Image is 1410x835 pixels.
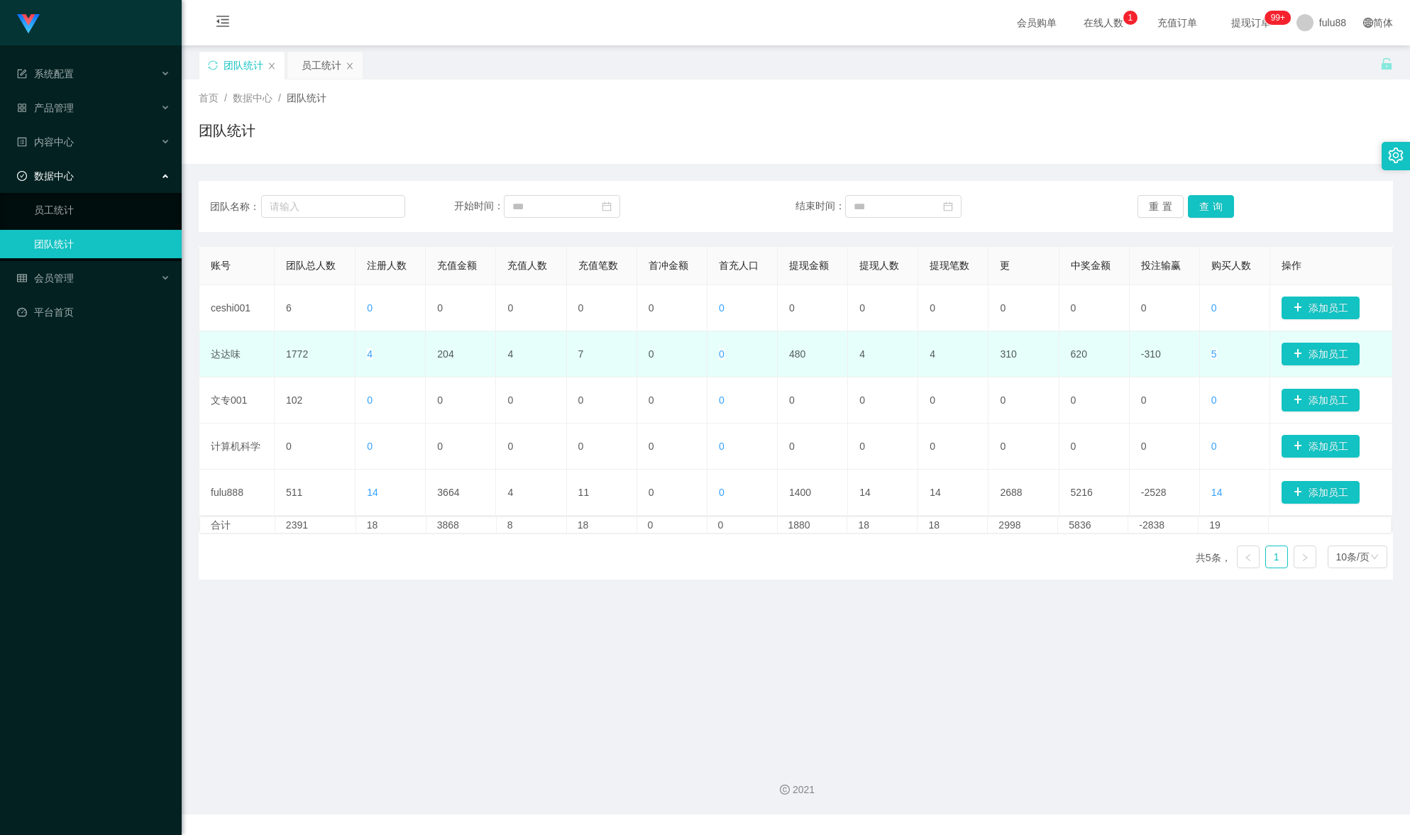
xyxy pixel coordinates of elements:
font: 1 [1274,551,1279,563]
font: 1 [1128,13,1133,23]
font: 0 [1211,302,1217,314]
i: 图标： 表格 [17,69,27,79]
font: ceshi001 [211,302,250,314]
font: 0 [437,441,443,452]
font: 14 [1211,487,1223,498]
font: 0 [718,519,724,531]
font: 18 [578,519,589,531]
font: 0 [719,302,725,314]
font: 0 [1000,302,1006,314]
font: -310 [1141,348,1161,360]
font: 内容中心 [34,136,74,148]
font: 0 [719,394,725,406]
font: 0 [1141,441,1147,452]
font: 首冲金额 [649,260,688,271]
font: 3664 [437,487,459,498]
a: 员工统计 [34,196,170,224]
font: 14 [859,487,871,498]
font: 提现订单 [1231,17,1271,28]
font: fulu888 [211,487,243,498]
font: 0 [1141,394,1147,406]
font: 0 [507,394,513,406]
font: 注册人数 [367,260,407,271]
font: / [224,92,227,104]
font: 数据中心 [34,170,74,182]
input: 请输入 [261,195,406,218]
i: 图标： 左 [1244,553,1252,562]
font: 19 [1209,519,1221,531]
font: 4 [507,348,513,360]
font: 首页 [199,92,219,104]
font: 0 [930,394,935,406]
font: 0 [578,394,584,406]
i: 图标: 检查-圆圈-o [17,171,27,181]
font: 5836 [1069,519,1091,531]
font: 480 [789,348,805,360]
font: 0 [719,487,725,498]
font: 提现人数 [859,260,899,271]
i: 图标: 菜单折叠 [199,1,247,46]
button: 重置 [1138,195,1184,218]
font: 5216 [1071,487,1093,498]
font: 充值订单 [1157,17,1197,28]
i: 图标：日历 [943,201,953,211]
font: 团队统计 [287,92,326,104]
button: 图标: 加号添加员工 [1282,481,1360,504]
font: 0 [649,302,654,314]
i: 图标： 右 [1301,553,1309,562]
li: 下一页 [1294,546,1316,568]
font: 18 [928,519,940,531]
font: 充值人数 [507,260,547,271]
font: 0 [859,302,865,314]
i: 图标： 解锁 [1380,57,1393,70]
font: 0 [648,519,654,531]
i: 图标：个人资料 [17,137,27,147]
font: 0 [367,441,373,452]
font: 0 [507,441,513,452]
font: 0 [578,441,584,452]
font: 99+ [1271,13,1285,23]
font: 0 [1071,394,1076,406]
font: 4 [507,487,513,498]
font: 会员管理 [34,272,74,284]
font: 1400 [789,487,811,498]
font: 团队名称： [210,201,260,212]
font: 0 [367,302,373,314]
font: 0 [1211,394,1217,406]
font: 共5条， [1196,552,1231,563]
font: 开始时间： [454,200,504,211]
font: 14 [930,487,941,498]
div: 10条/页 [1336,546,1370,568]
font: 0 [1211,441,1217,452]
font: 204 [437,348,453,360]
font: 511 [286,487,302,498]
font: 首充人口 [719,260,759,271]
i: 图标：同步 [208,60,218,70]
li: 上一页 [1237,546,1260,568]
font: 中奖金额 [1071,260,1111,271]
font: 3868 [437,519,459,531]
font: 10条/页 [1336,551,1370,563]
font: 18 [367,519,378,531]
font: 产品管理 [34,102,74,114]
font: 在线人数 [1084,17,1123,28]
font: 0 [1071,302,1076,314]
font: 0 [437,302,443,314]
font: 合计 [211,519,231,531]
font: -2838 [1139,519,1164,531]
sup: 1 [1123,11,1138,25]
button: 图标: 加号添加员工 [1282,343,1360,365]
font: 0 [649,394,654,406]
font: 620 [1071,348,1087,360]
i: 图标： 下 [1370,553,1379,563]
font: 6 [286,302,292,314]
font: 0 [649,348,654,360]
font: / [278,92,281,104]
button: 图标: 加号添加员工 [1282,297,1360,319]
font: 102 [286,394,302,406]
font: 会员购单 [1017,17,1057,28]
font: 0 [930,441,935,452]
font: 0 [859,441,865,452]
font: 2391 [286,519,308,531]
font: 0 [367,394,373,406]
